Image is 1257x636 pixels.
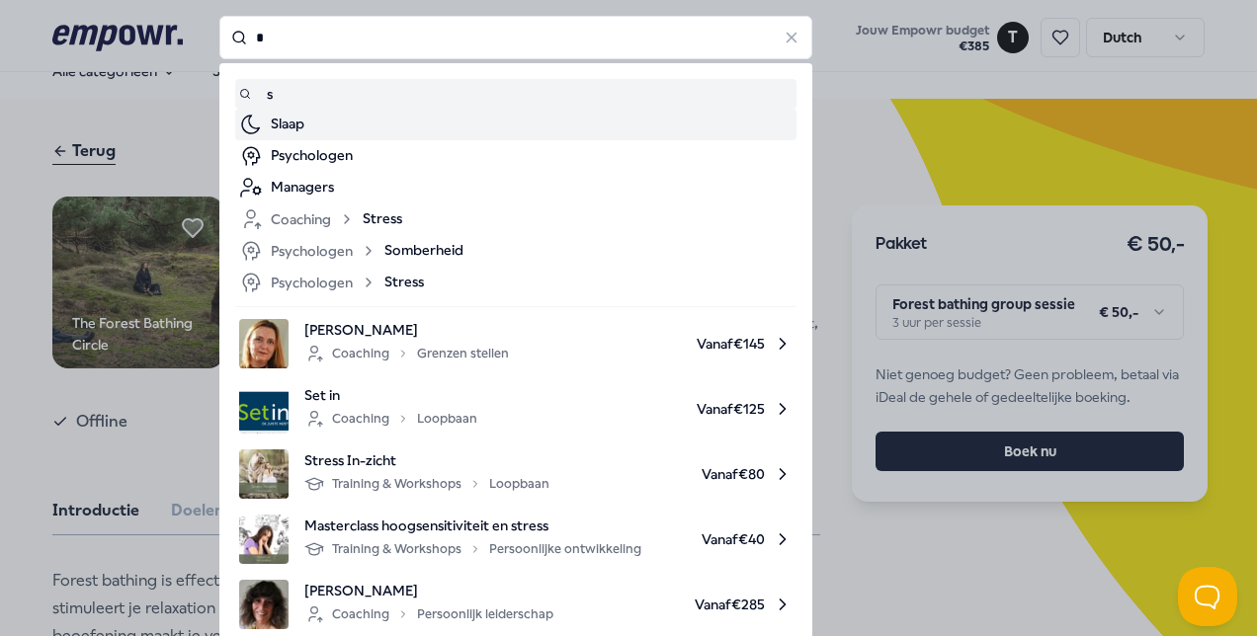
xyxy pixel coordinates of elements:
[239,144,793,168] a: Psychologen
[239,580,289,629] img: product image
[239,384,289,434] img: product image
[304,407,477,431] div: Coaching Loopbaan
[239,176,793,199] a: Managers
[239,449,289,499] img: product image
[304,515,641,536] span: Masterclass hoogsensitiviteit en stress
[304,537,641,561] div: Training & Workshops Persoonlijke ontwikkeling
[239,239,377,263] div: Psychologen
[1178,567,1237,626] iframe: Help Scout Beacon - Open
[384,271,424,294] span: Stress
[304,449,549,471] span: Stress In-zicht
[271,113,793,136] div: Slaap
[239,515,289,564] img: product image
[239,580,793,629] a: product image[PERSON_NAME]CoachingPersoonlijk leiderschapVanaf€285
[304,602,553,626] div: Coaching Persoonlijk leiderschap
[239,207,355,231] div: Coaching
[493,384,793,434] span: Vanaf € 125
[239,113,793,136] a: Slaap
[239,271,793,294] a: PsychologenStress
[239,319,793,368] a: product image[PERSON_NAME]CoachingGrenzen stellenVanaf€145
[569,580,793,629] span: Vanaf € 285
[239,239,793,263] a: PsychologenSomberheid
[304,472,549,496] div: Training & Workshops Loopbaan
[384,239,463,263] span: Somberheid
[239,271,377,294] div: Psychologen
[239,83,793,105] a: s
[304,319,509,341] span: [PERSON_NAME]
[363,207,402,231] span: Stress
[239,384,793,434] a: product imageSet inCoachingLoopbaanVanaf€125
[271,176,793,199] div: Managers
[271,144,793,168] div: Psychologen
[239,449,793,499] a: product imageStress In-zichtTraining & WorkshopsLoopbaanVanaf€80
[525,319,793,368] span: Vanaf € 145
[565,449,793,499] span: Vanaf € 80
[657,515,793,564] span: Vanaf € 40
[304,580,553,601] span: [PERSON_NAME]
[304,342,509,365] div: Coaching Grenzen stellen
[219,16,812,59] input: Search for products, categories or subcategories
[239,319,289,368] img: product image
[239,207,793,231] a: CoachingStress
[304,384,477,406] span: Set in
[239,515,793,564] a: product imageMasterclass hoogsensitiviteit en stressTraining & WorkshopsPersoonlijke ontwikkeling...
